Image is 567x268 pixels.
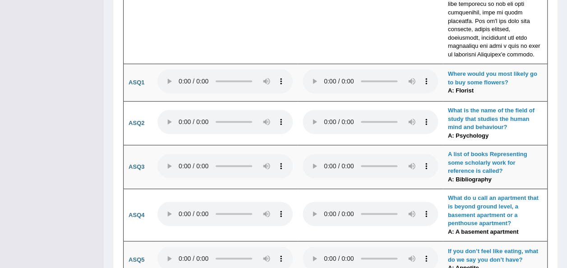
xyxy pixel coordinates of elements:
b: ASQ1 [129,79,144,86]
b: A: Bibliography [448,176,492,183]
b: A: A basement apartment [448,228,519,235]
b: If you don’t feel like eating, what do we say you don’t have? [448,248,538,263]
b: A: Psychology [448,132,489,139]
b: What is the name of the field of study that studies the human mind and behaviour? [448,107,535,130]
b: ASQ3 [129,163,144,170]
b: Where would you most likely go to buy some flowers? [448,70,537,86]
b: What do u call an apartment that is beyond ground level, a basement apartment or a penthouse apar... [448,194,539,226]
b: ASQ4 [129,212,144,218]
b: A list of books Representing some scholarly work for reference is called? [448,151,527,174]
b: A: Florist [448,87,474,94]
b: ASQ2 [129,120,144,126]
b: ASQ5 [129,256,144,263]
